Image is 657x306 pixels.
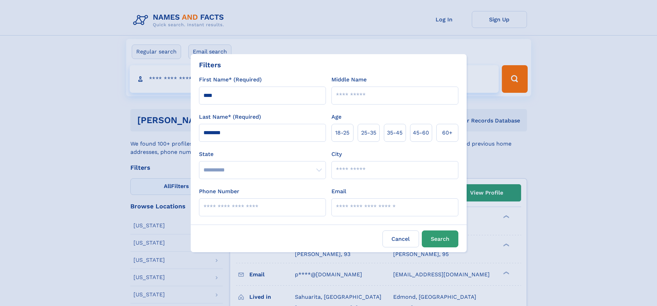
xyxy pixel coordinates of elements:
[413,129,429,137] span: 45‑60
[331,113,341,121] label: Age
[199,60,221,70] div: Filters
[199,76,262,84] label: First Name* (Required)
[361,129,376,137] span: 25‑35
[199,150,326,158] label: State
[331,76,367,84] label: Middle Name
[335,129,349,137] span: 18‑25
[199,187,239,196] label: Phone Number
[382,230,419,247] label: Cancel
[331,150,342,158] label: City
[442,129,452,137] span: 60+
[422,230,458,247] button: Search
[387,129,402,137] span: 35‑45
[199,113,261,121] label: Last Name* (Required)
[331,187,346,196] label: Email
